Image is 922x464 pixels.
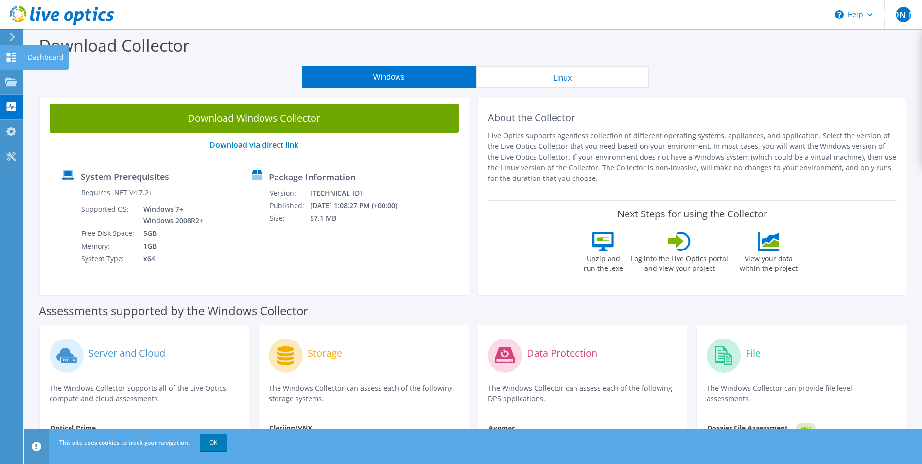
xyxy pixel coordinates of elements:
[269,423,312,432] strong: Clariion/VNX
[308,348,342,358] label: Storage
[88,348,165,358] label: Server and Cloud
[310,199,410,212] td: [DATE] 1:08:27 PM (+00:00)
[707,423,788,432] strong: Dossier File Assessment
[527,348,597,358] label: Data Protection
[81,203,136,227] td: Supported OS:
[733,251,803,273] label: View your data within the project
[302,66,476,88] button: Windows
[896,7,911,22] span: [PERSON_NAME]
[39,34,190,56] label: Download Collector
[81,172,169,181] label: System Prerequisites
[50,104,459,133] a: Download Windows Collector
[488,112,897,124] h2: About the Collector
[269,199,310,212] td: Published:
[476,66,649,88] button: Linux
[81,227,136,240] td: Free Disk Space:
[269,187,310,199] td: Version:
[81,188,153,197] label: Requires .NET V4.7.2+
[136,252,205,265] td: x64
[136,227,205,240] td: 5GB
[707,383,897,404] p: The Windows Collector can provide file level assessments.
[310,187,410,199] td: [TECHNICAL_ID]
[59,438,190,446] span: This site uses cookies to track your navigation.
[488,383,678,404] p: The Windows Collector can assess each of the following DPS applications.
[835,10,844,19] svg: \n
[310,212,410,225] td: 57.1 MB
[200,434,227,451] a: OK
[746,348,761,358] label: File
[630,251,729,273] label: Log into the Live Optics portal and view your project
[50,423,96,432] strong: Optical Prime
[617,208,767,220] label: Next Steps for using the Collector
[269,212,310,225] td: Size:
[269,172,356,182] label: Package Information
[81,252,136,265] td: System Type:
[39,306,308,316] label: Assessments supported by the Windows Collector
[269,383,459,404] p: The Windows Collector can assess each of the following storage systems.
[50,383,240,404] p: The Windows Collector supports all of the Live Optics compute and cloud assessments.
[136,203,205,227] td: Windows 7+ Windows 2008R2+
[801,426,811,431] tspan: NEW!
[581,251,626,273] label: Unzip and run the .exe
[209,140,298,150] a: Download via direct link
[81,240,136,252] td: Memory:
[136,240,205,252] td: 1GB
[23,45,69,70] div: Dashboard
[488,423,515,432] strong: Avamar
[488,130,897,184] p: Live Optics supports agentless collection of different operating systems, appliances, and applica...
